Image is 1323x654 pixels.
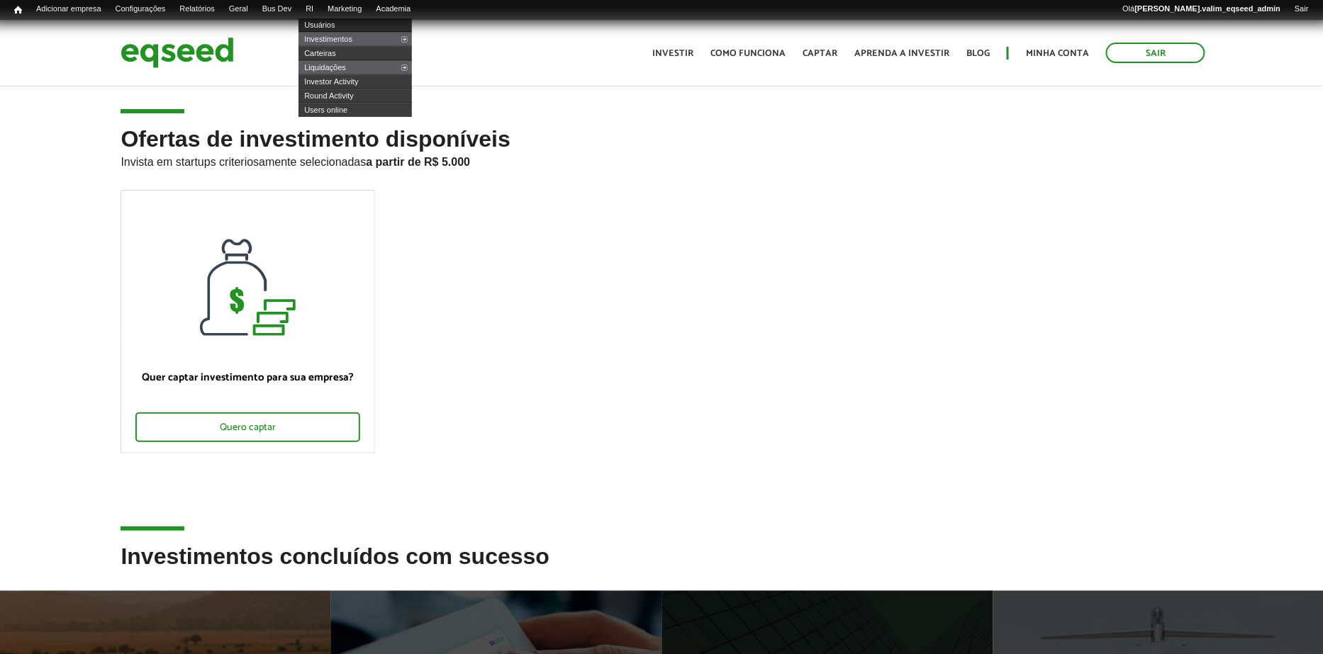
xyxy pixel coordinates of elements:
img: EqSeed [121,34,234,72]
a: Aprenda a investir [854,49,949,58]
a: Adicionar empresa [29,4,108,15]
div: Quero captar [135,412,360,442]
strong: a partir de R$ 5.000 [366,156,470,168]
a: Blog [966,49,990,58]
a: Quer captar investimento para sua empresa? Quero captar [121,190,375,453]
a: Bus Dev [255,4,299,15]
a: Sair [1288,4,1316,15]
a: Geral [222,4,255,15]
a: Sair [1106,43,1205,63]
a: Marketing [320,4,369,15]
p: Invista em startups criteriosamente selecionadas [121,152,1202,169]
a: RI [298,4,320,15]
a: Como funciona [710,49,786,58]
a: Olá[PERSON_NAME].valim_eqseed_admin [1116,4,1288,15]
a: Usuários [298,18,412,32]
strong: [PERSON_NAME].valim_eqseed_admin [1135,4,1281,13]
a: Captar [803,49,837,58]
h2: Investimentos concluídos com sucesso [121,544,1202,590]
a: Academia [369,4,418,15]
p: Quer captar investimento para sua empresa? [135,371,360,384]
a: Configurações [108,4,173,15]
a: Minha conta [1026,49,1089,58]
a: Investir [652,49,693,58]
a: Início [7,4,29,17]
a: Relatórios [172,4,221,15]
span: Início [14,5,22,15]
h2: Ofertas de investimento disponíveis [121,127,1202,190]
